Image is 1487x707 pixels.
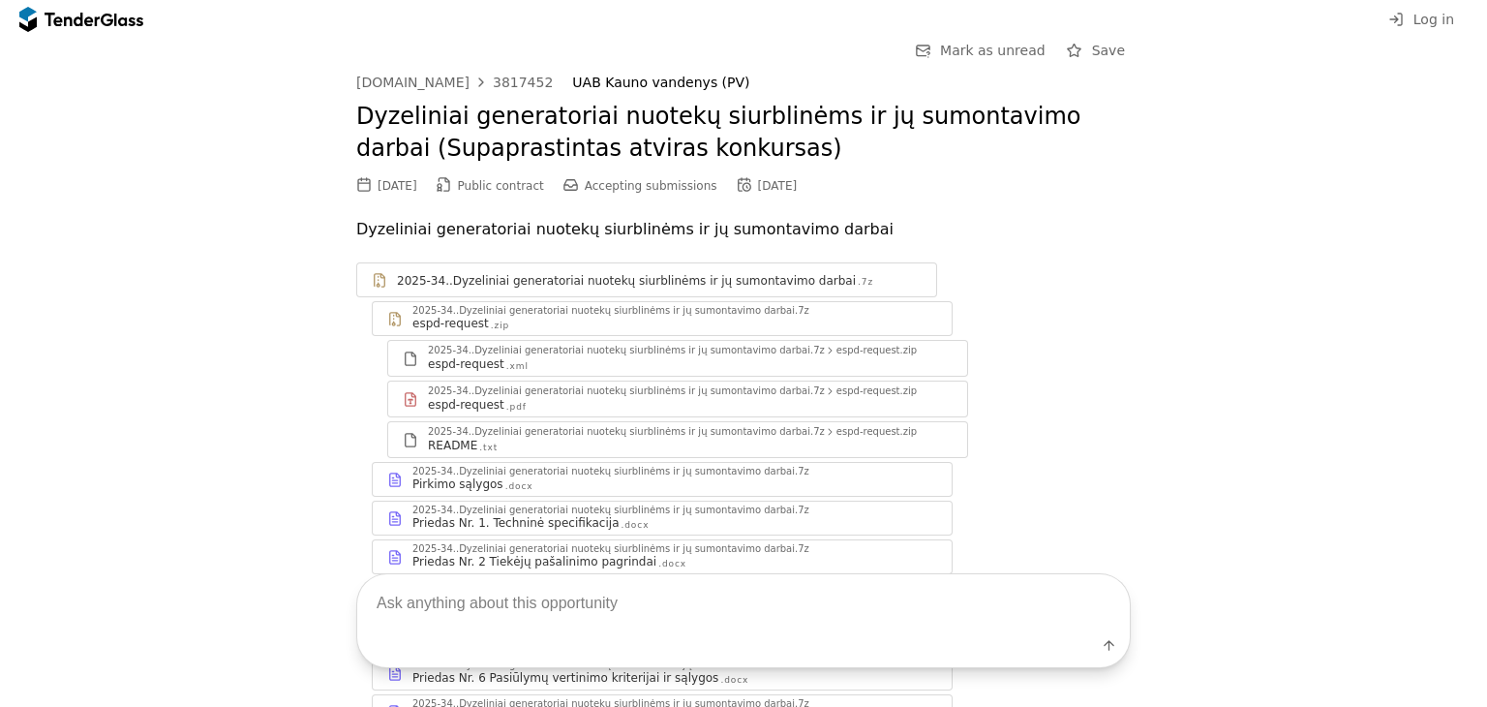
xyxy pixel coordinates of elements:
[378,179,417,193] div: [DATE]
[372,462,953,497] a: 2025-34..Dyzeliniai generatoriai nuotekų siurblinėms ir jų sumontavimo darbai.7zPirkimo sąlygos.docx
[387,340,968,377] a: 2025-34..Dyzeliniai generatoriai nuotekų siurblinėms ir jų sumontavimo darbai.7zespd-request.zipe...
[836,427,917,437] div: espd-request.zip
[1092,43,1125,58] span: Save
[356,75,553,90] a: [DOMAIN_NAME]3817452
[836,346,917,355] div: espd-request.zip
[372,501,953,536] a: 2025-34..Dyzeliniai generatoriai nuotekų siurblinėms ir jų sumontavimo darbai.7zPriedas Nr. 1. Te...
[479,442,498,454] div: .txt
[1382,8,1460,32] button: Log in
[585,179,717,193] span: Accepting submissions
[412,316,489,331] div: espd-request
[356,216,1131,243] p: Dyzeliniai generatoriai nuotekų siurblinėms ir jų sumontavimo darbai
[622,519,650,532] div: .docx
[909,39,1051,63] button: Mark as unread
[412,506,809,515] div: 2025-34..Dyzeliniai generatoriai nuotekų siurblinėms ir jų sumontavimo darbai.7z
[356,76,470,89] div: [DOMAIN_NAME]
[372,301,953,336] a: 2025-34..Dyzeliniai generatoriai nuotekų siurblinėms ir jų sumontavimo darbai.7zespd-request.zip
[387,381,968,417] a: 2025-34..Dyzeliniai generatoriai nuotekų siurblinėms ir jų sumontavimo darbai.7zespd-request.zipe...
[356,101,1131,166] h2: Dyzeliniai generatoriai nuotekų siurblinėms ir jų sumontavimo darbai (Supaprastintas atviras konk...
[428,438,477,453] div: README
[506,401,527,414] div: .pdf
[412,306,809,316] div: 2025-34..Dyzeliniai generatoriai nuotekų siurblinėms ir jų sumontavimo darbai.7z
[412,476,503,492] div: Pirkimo sąlygos
[397,273,856,289] div: 2025-34..Dyzeliniai generatoriai nuotekų siurblinėms ir jų sumontavimo darbai
[428,427,825,437] div: 2025-34..Dyzeliniai generatoriai nuotekų siurblinėms ir jų sumontavimo darbai.7z
[940,43,1046,58] span: Mark as unread
[412,467,809,476] div: 2025-34..Dyzeliniai generatoriai nuotekų siurblinėms ir jų sumontavimo darbai.7z
[428,356,504,372] div: espd-request
[836,386,917,396] div: espd-request.zip
[491,320,509,332] div: .zip
[1061,39,1131,63] button: Save
[493,76,553,89] div: 3817452
[572,75,1110,91] div: UAB Kauno vandenys (PV)
[758,179,798,193] div: [DATE]
[387,421,968,458] a: 2025-34..Dyzeliniai generatoriai nuotekų siurblinėms ir jų sumontavimo darbai.7zespd-request.zipR...
[412,515,620,531] div: Priedas Nr. 1. Techninė specifikacija
[428,386,825,396] div: 2025-34..Dyzeliniai generatoriai nuotekų siurblinėms ir jų sumontavimo darbai.7z
[505,480,533,493] div: .docx
[356,262,937,297] a: 2025-34..Dyzeliniai generatoriai nuotekų siurblinėms ir jų sumontavimo darbai.7z
[506,360,529,373] div: .xml
[458,179,544,193] span: Public contract
[428,346,825,355] div: 2025-34..Dyzeliniai generatoriai nuotekų siurblinėms ir jų sumontavimo darbai.7z
[858,276,873,289] div: .7z
[1413,12,1454,27] span: Log in
[428,397,504,413] div: espd-request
